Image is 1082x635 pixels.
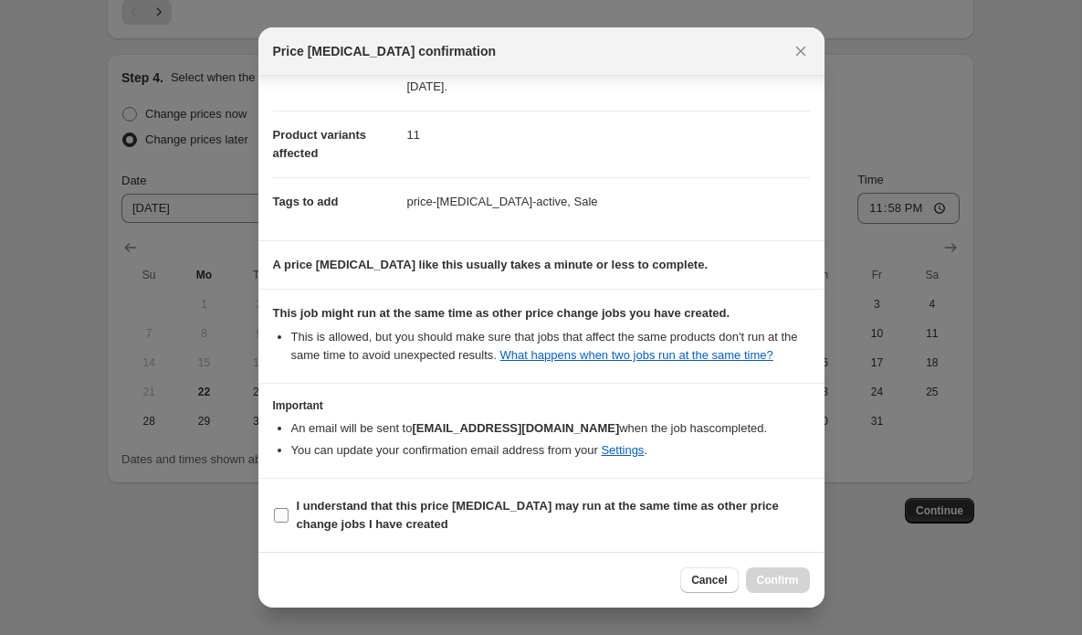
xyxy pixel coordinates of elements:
[273,128,367,160] span: Product variants affected
[500,348,773,362] a: What happens when two jobs run at the same time?
[407,111,810,159] dd: 11
[273,42,497,60] span: Price [MEDICAL_DATA] confirmation
[788,38,814,64] button: Close
[407,177,810,226] dd: price-[MEDICAL_DATA]-active, Sale
[691,573,727,587] span: Cancel
[273,306,730,320] b: This job might run at the same time as other price change jobs you have created.
[412,421,619,435] b: [EMAIL_ADDRESS][DOMAIN_NAME]
[291,328,810,365] li: This is allowed, but you should make sure that jobs that affect the same products don ' t run at ...
[273,195,339,208] span: Tags to add
[297,499,779,531] b: I understand that this price [MEDICAL_DATA] may run at the same time as other price change jobs I...
[407,44,810,111] dd: This job is scheduled to start on [DATE]. This job is scheduled to revert on [DATE].
[291,419,810,438] li: An email will be sent to when the job has completed .
[273,258,709,271] b: A price [MEDICAL_DATA] like this usually takes a minute or less to complete.
[680,567,738,593] button: Cancel
[291,441,810,460] li: You can update your confirmation email address from your .
[601,443,644,457] a: Settings
[273,398,810,413] h3: Important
